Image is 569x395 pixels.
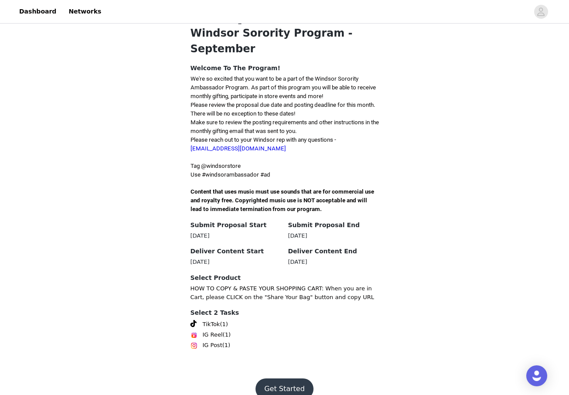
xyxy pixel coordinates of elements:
p: HOW TO COPY & PASTE YOUR SHOPPING CART: When you are in Cart, please CLICK on the "Share Your Bag... [191,284,379,301]
h4: Submit Proposal Start [191,221,281,230]
div: [DATE] [191,258,281,266]
span: TikTok [203,320,220,329]
span: IG Reel [203,330,223,339]
div: [DATE] [191,232,281,240]
a: Dashboard [14,2,61,21]
span: Use #windsorambassador #ad [191,171,270,178]
span: (1) [223,330,231,339]
h4: Welcome To The Program! [191,64,379,73]
a: [EMAIL_ADDRESS][DOMAIN_NAME] [191,145,286,152]
h4: Select Product [191,273,379,283]
span: IG Post [203,341,222,350]
span: (1) [222,341,230,350]
div: Open Intercom Messenger [526,365,547,386]
span: Tag @windsorstore [191,163,241,169]
h1: Windsor Sorority Program - September [191,25,379,57]
h4: Deliver Content Start [191,247,281,256]
div: [DATE] [288,258,379,266]
span: Please review the proposal due date and posting deadline for this month. There will be no excepti... [191,102,375,117]
div: avatar [537,5,545,19]
span: Content that uses music must use sounds that are for commercial use and royalty free. Copyrighted... [191,188,375,212]
img: Instagram Icon [191,342,198,349]
span: Make sure to review the posting requirements and other instructions in the monthly gifting email ... [191,119,379,134]
div: [DATE] [288,232,379,240]
span: Please reach out to your Windsor rep with any questions - [191,136,336,152]
img: Instagram Reels Icon [191,332,198,339]
span: (1) [220,320,228,329]
h4: Submit Proposal End [288,221,379,230]
a: Networks [63,2,106,21]
span: We're so excited that you want to be a part of the Windsor Sorority Ambassador Program. As part o... [191,75,376,99]
h4: Select 2 Tasks [191,308,379,317]
h4: Deliver Content End [288,247,379,256]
